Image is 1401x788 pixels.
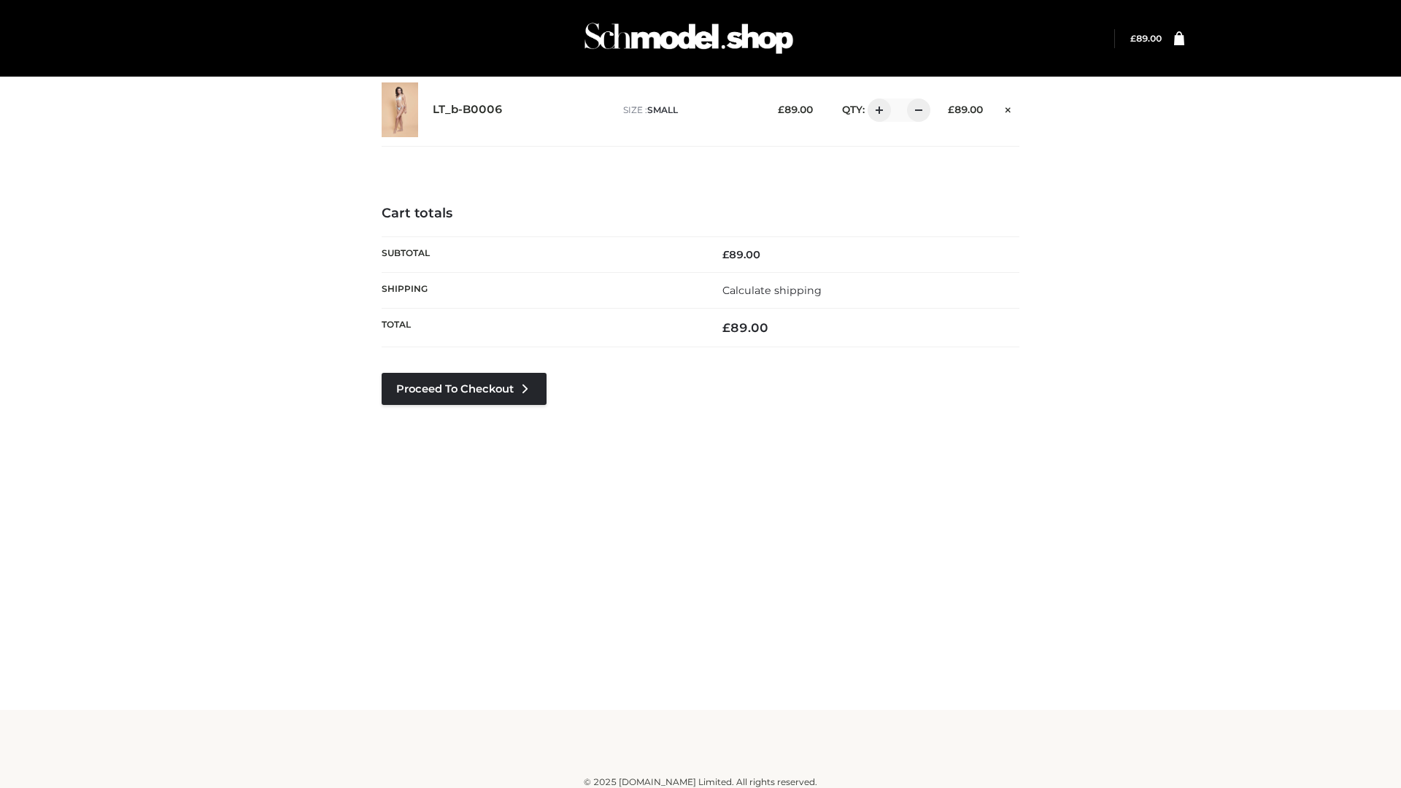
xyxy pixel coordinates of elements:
th: Subtotal [382,236,700,272]
bdi: 89.00 [722,320,768,335]
bdi: 89.00 [1130,33,1162,44]
h4: Cart totals [382,206,1019,222]
th: Shipping [382,272,700,308]
bdi: 89.00 [948,104,983,115]
span: £ [722,248,729,261]
a: Calculate shipping [722,284,822,297]
span: £ [1130,33,1136,44]
span: SMALL [647,104,678,115]
span: £ [948,104,954,115]
div: QTY: [827,98,925,122]
p: size : [623,104,755,117]
bdi: 89.00 [778,104,813,115]
span: £ [722,320,730,335]
a: LT_b-B0006 [433,103,503,117]
a: Remove this item [997,98,1019,117]
bdi: 89.00 [722,248,760,261]
a: Proceed to Checkout [382,373,547,405]
th: Total [382,309,700,347]
img: Schmodel Admin 964 [579,9,798,67]
a: £89.00 [1130,33,1162,44]
span: £ [778,104,784,115]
